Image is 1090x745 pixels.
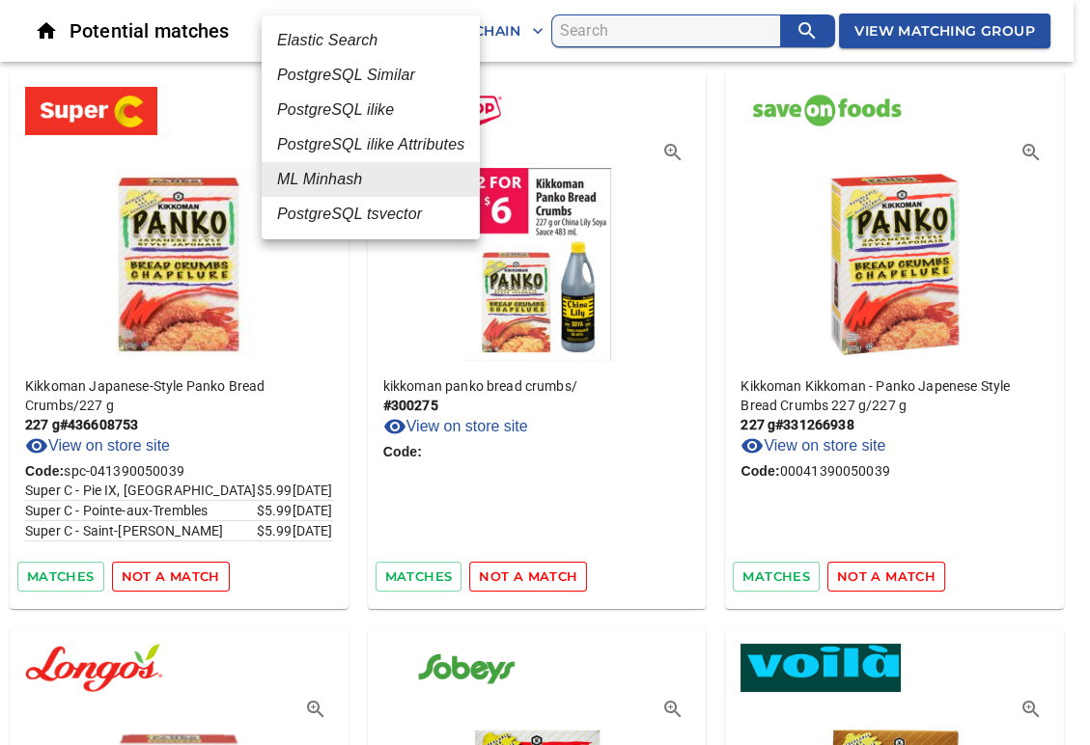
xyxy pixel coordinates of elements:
em: PostgreSQL ilike [277,98,394,122]
em: ML Minhash [277,168,362,191]
em: PostgreSQL Similar [277,64,415,87]
em: Elastic Search [277,29,377,52]
em: PostgreSQL tsvector [277,203,422,226]
em: PostgreSQL ilike Attributes [277,133,464,156]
